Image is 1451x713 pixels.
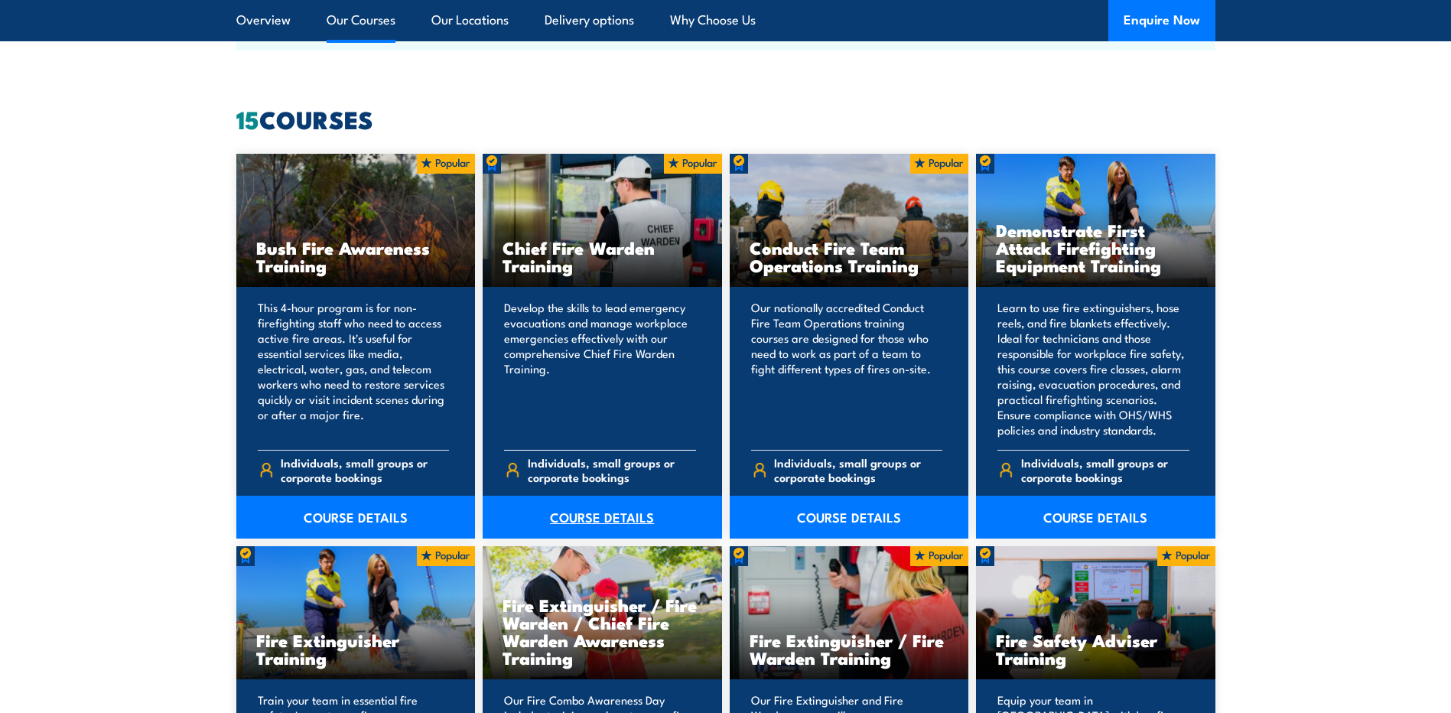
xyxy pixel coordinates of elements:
h3: Demonstrate First Attack Firefighting Equipment Training [996,221,1196,274]
span: Individuals, small groups or corporate bookings [1021,455,1189,484]
strong: 15 [236,99,259,138]
h3: Fire Extinguisher / Fire Warden / Chief Fire Warden Awareness Training [503,596,702,666]
h3: Conduct Fire Team Operations Training [750,239,949,274]
p: Learn to use fire extinguishers, hose reels, and fire blankets effectively. Ideal for technicians... [997,300,1189,438]
a: COURSE DETAILS [730,496,969,539]
span: Individuals, small groups or corporate bookings [774,455,942,484]
h2: COURSES [236,108,1215,129]
a: COURSE DETAILS [976,496,1215,539]
h3: Fire Extinguisher Training [256,631,456,666]
a: COURSE DETAILS [236,496,476,539]
p: Our nationally accredited Conduct Fire Team Operations training courses are designed for those wh... [751,300,943,438]
span: Individuals, small groups or corporate bookings [528,455,696,484]
h3: Chief Fire Warden Training [503,239,702,274]
h3: Bush Fire Awareness Training [256,239,456,274]
h3: Fire Safety Adviser Training [996,631,1196,666]
h3: Fire Extinguisher / Fire Warden Training [750,631,949,666]
p: Develop the skills to lead emergency evacuations and manage workplace emergencies effectively wit... [504,300,696,438]
span: Individuals, small groups or corporate bookings [281,455,449,484]
p: This 4-hour program is for non-firefighting staff who need to access active fire areas. It's usef... [258,300,450,438]
a: COURSE DETAILS [483,496,722,539]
